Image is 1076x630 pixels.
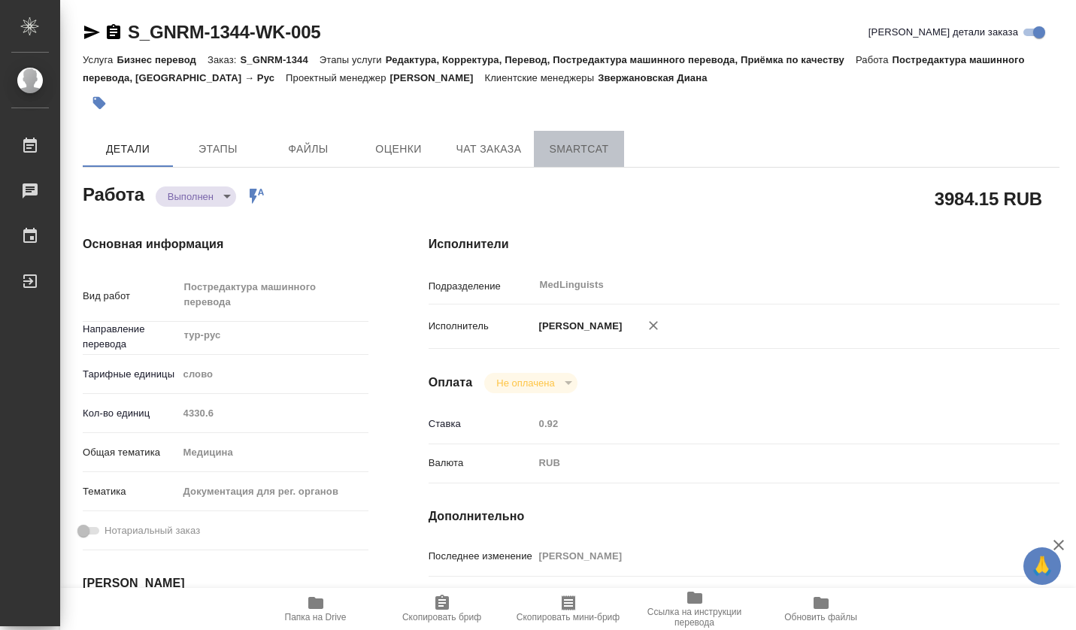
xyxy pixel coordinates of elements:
span: [PERSON_NAME] детали заказа [868,25,1018,40]
h4: Дополнительно [429,507,1059,526]
p: Тарифные единицы [83,367,178,382]
span: Чат заказа [453,140,525,159]
a: S_GNRM-1344-WK-005 [128,22,320,42]
input: Пустое поле [534,413,1007,435]
button: Скопировать мини-бриф [505,588,632,630]
p: Тематика [83,484,178,499]
span: Оценки [362,140,435,159]
p: Услуга [83,54,117,65]
p: Проектный менеджер [286,72,389,83]
div: слово [178,362,368,387]
p: Подразделение [429,279,534,294]
button: Добавить тэг [83,86,116,120]
button: 🙏 [1023,547,1061,585]
span: SmartCat [543,140,615,159]
button: Скопировать бриф [379,588,505,630]
button: Обновить файлы [758,588,884,630]
span: Ссылка на инструкции перевода [641,607,749,628]
button: Папка на Drive [253,588,379,630]
input: Пустое поле [534,545,1007,567]
span: Обновить файлы [784,612,857,622]
button: Удалить исполнителя [637,309,670,342]
p: Клиентские менеджеры [484,72,598,83]
span: Папка на Drive [285,612,347,622]
p: Последнее изменение [429,549,534,564]
div: Выполнен [156,186,236,207]
button: Скопировать ссылку [105,23,123,41]
h2: Работа [83,180,144,207]
div: RUB [534,450,1007,476]
span: Этапы [182,140,254,159]
h2: 3984.15 RUB [935,186,1042,211]
div: Документация для рег. органов [178,479,368,504]
button: Ссылка на инструкции перевода [632,588,758,630]
p: Звержановская Диана [598,72,718,83]
span: Скопировать бриф [402,612,481,622]
p: Бизнес перевод [117,54,208,65]
button: Скопировать ссылку для ЯМессенджера [83,23,101,41]
h4: Исполнители [429,235,1059,253]
p: Ставка [429,416,534,432]
h4: [PERSON_NAME] [83,574,368,592]
p: Вид работ [83,289,178,304]
span: Нотариальный заказ [105,523,200,538]
p: Общая тематика [83,445,178,460]
span: Скопировать мини-бриф [517,612,620,622]
h4: Оплата [429,374,473,392]
p: Исполнитель [429,319,534,334]
p: [PERSON_NAME] [534,319,623,334]
p: Заказ: [208,54,240,65]
h4: Основная информация [83,235,368,253]
p: S_GNRM-1344 [240,54,319,65]
span: Детали [92,140,164,159]
button: Выполнен [163,190,218,203]
p: Редактура, Корректура, Перевод, Постредактура машинного перевода, Приёмка по качеству [386,54,856,65]
p: [PERSON_NAME] [390,72,485,83]
p: Кол-во единиц [83,406,178,421]
div: Медицина [178,440,368,465]
p: Этапы услуги [320,54,386,65]
span: 🙏 [1029,550,1055,582]
button: Не оплачена [492,377,559,389]
div: Выполнен [484,373,577,393]
p: Валюта [429,456,534,471]
input: Пустое поле [178,402,368,424]
p: Работа [856,54,893,65]
p: Направление перевода [83,322,178,352]
span: Файлы [272,140,344,159]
